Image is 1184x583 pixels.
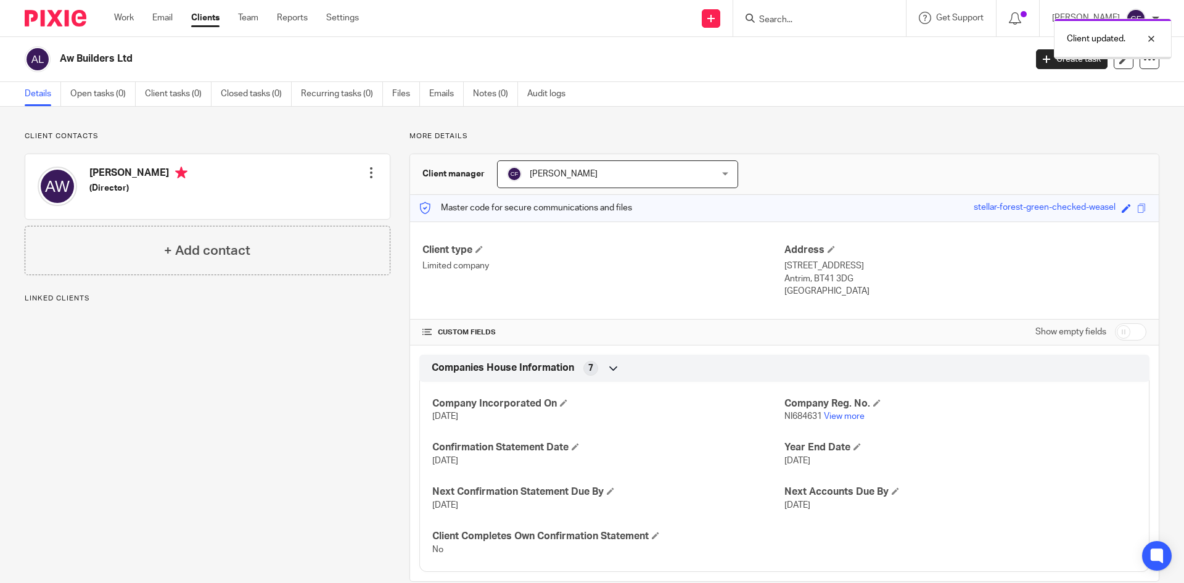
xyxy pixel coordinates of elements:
img: svg%3E [38,167,77,206]
p: [STREET_ADDRESS] [784,260,1146,272]
h4: + Add contact [164,241,250,260]
a: View more [824,412,865,421]
a: Client tasks (0) [145,82,212,106]
h4: Client type [422,244,784,257]
a: Audit logs [527,82,575,106]
div: stellar-forest-green-checked-weasel [974,201,1116,215]
h4: Confirmation Statement Date [432,441,784,454]
h4: Year End Date [784,441,1137,454]
p: More details [409,131,1159,141]
h4: Next Accounts Due By [784,486,1137,498]
span: [PERSON_NAME] [530,170,598,178]
p: Linked clients [25,294,390,304]
img: svg%3E [25,46,51,72]
span: 7 [588,362,593,374]
span: [DATE] [432,457,458,465]
p: Limited company [422,260,784,272]
i: Primary [175,167,187,179]
span: NI684631 [784,412,822,421]
a: Work [114,12,134,24]
a: Details [25,82,61,106]
h4: [PERSON_NAME] [89,167,187,182]
h4: CUSTOM FIELDS [422,328,784,337]
h5: (Director) [89,182,187,194]
h4: Client Completes Own Confirmation Statement [432,530,784,543]
label: Show empty fields [1035,326,1106,338]
span: No [432,545,443,554]
a: Email [152,12,173,24]
h3: Client manager [422,168,485,180]
h4: Company Reg. No. [784,397,1137,410]
span: [DATE] [784,501,810,510]
a: Create task [1036,49,1108,69]
span: [DATE] [432,412,458,421]
h4: Company Incorporated On [432,397,784,410]
img: Pixie [25,10,86,27]
h4: Next Confirmation Statement Due By [432,486,784,498]
img: svg%3E [1126,9,1146,28]
img: svg%3E [507,167,522,181]
a: Team [238,12,258,24]
h4: Address [784,244,1146,257]
a: Open tasks (0) [70,82,136,106]
a: Clients [191,12,220,24]
a: Notes (0) [473,82,518,106]
p: Master code for secure communications and files [419,202,632,214]
p: Client updated. [1067,33,1125,45]
span: [DATE] [432,501,458,510]
a: Emails [429,82,464,106]
p: Client contacts [25,131,390,141]
h2: Aw Builders Ltd [60,52,826,65]
span: [DATE] [784,457,810,465]
a: Settings [326,12,359,24]
a: Reports [277,12,308,24]
p: Antrim, BT41 3DG [784,273,1146,285]
p: [GEOGRAPHIC_DATA] [784,285,1146,297]
a: Files [392,82,420,106]
a: Recurring tasks (0) [301,82,383,106]
span: Companies House Information [432,362,574,374]
a: Closed tasks (0) [221,82,292,106]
